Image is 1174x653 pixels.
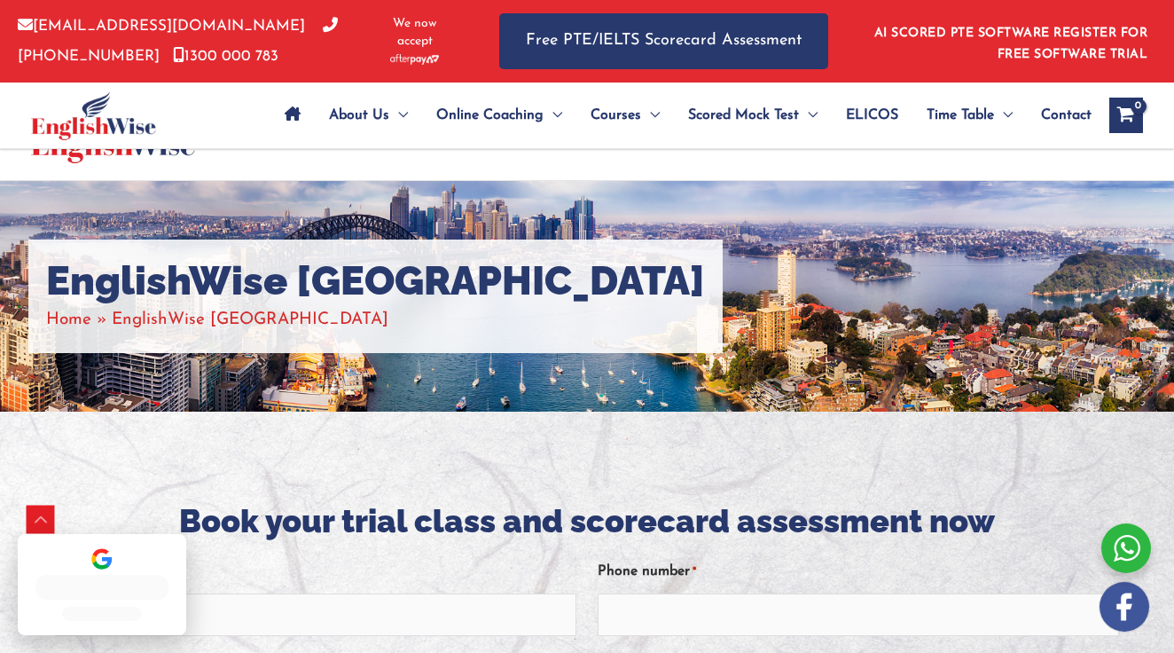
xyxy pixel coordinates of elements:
span: ELICOS [846,84,898,146]
span: Menu Toggle [799,84,818,146]
h1: EnglishWise [GEOGRAPHIC_DATA] [46,257,705,305]
a: Home [46,311,91,328]
span: Contact [1041,84,1092,146]
a: CoursesMenu Toggle [576,84,674,146]
a: Scored Mock TestMenu Toggle [674,84,832,146]
a: Time TableMenu Toggle [912,84,1027,146]
a: Contact [1027,84,1092,146]
img: cropped-ew-logo [31,91,156,140]
a: Free PTE/IELTS Scorecard Assessment [499,13,828,69]
img: white-facebook.png [1100,582,1149,632]
a: 1300 000 783 [173,49,278,64]
img: Afterpay-Logo [390,54,439,64]
a: [PHONE_NUMBER] [18,19,338,63]
a: About UsMenu Toggle [315,84,422,146]
span: EnglishWise [GEOGRAPHIC_DATA] [112,311,388,328]
span: Online Coaching [436,84,544,146]
nav: Site Navigation: Main Menu [270,84,1092,146]
span: Menu Toggle [994,84,1013,146]
a: AI SCORED PTE SOFTWARE REGISTER FOR FREE SOFTWARE TRIAL [874,27,1148,61]
span: Courses [591,84,641,146]
a: [EMAIL_ADDRESS][DOMAIN_NAME] [18,19,305,34]
nav: Breadcrumbs [46,305,705,334]
span: Menu Toggle [389,84,408,146]
a: Online CoachingMenu Toggle [422,84,576,146]
span: We now accept [375,15,455,51]
h2: Book your trial class and scorecard assessment now [55,500,1119,542]
aside: Header Widget 1 [864,12,1156,70]
span: Menu Toggle [544,84,562,146]
a: ELICOS [832,84,912,146]
label: Phone number [598,557,696,586]
span: About Us [329,84,389,146]
a: View Shopping Cart, empty [1109,98,1143,133]
span: Time Table [927,84,994,146]
span: Scored Mock Test [688,84,799,146]
span: Menu Toggle [641,84,660,146]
